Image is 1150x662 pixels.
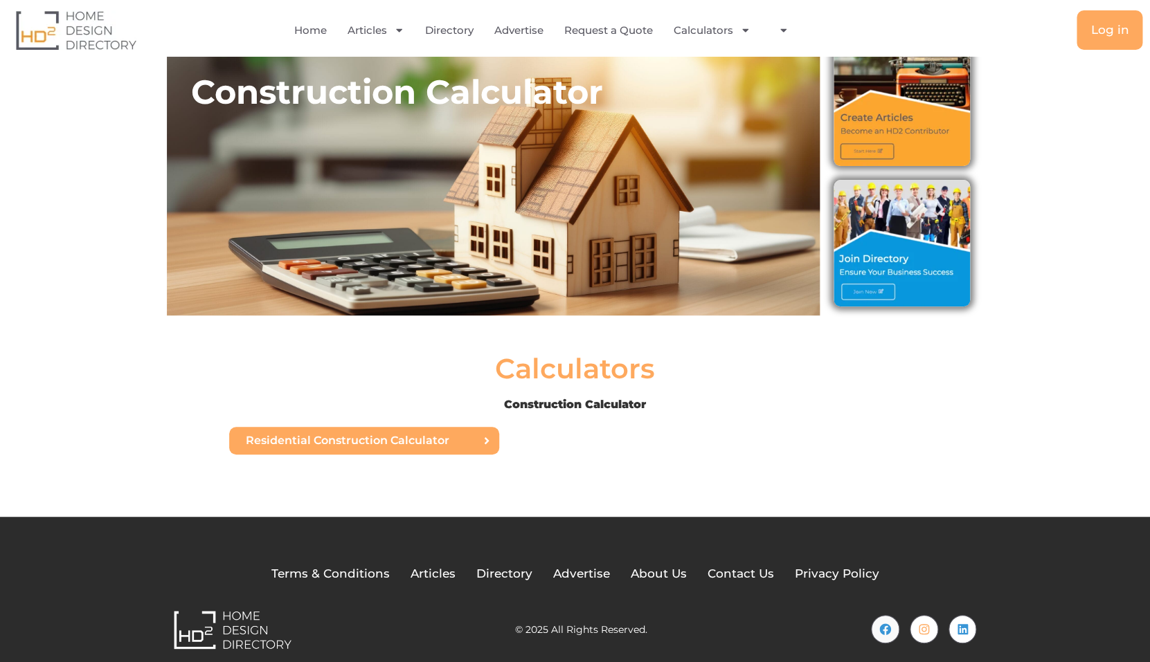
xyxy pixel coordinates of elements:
a: Advertise [553,565,610,583]
b: Construction Calculator [504,398,646,411]
a: Directory [425,15,474,46]
a: Terms & Conditions [271,565,390,583]
a: Calculators [674,15,751,46]
a: About Us [631,565,687,583]
img: Join Directory [834,180,969,306]
nav: Menu [234,15,859,46]
a: Log in [1077,10,1142,50]
a: Directory [476,565,532,583]
a: Privacy Policy [795,565,879,583]
img: Create Articles [834,40,969,166]
h2: Construction Calculator [191,71,820,113]
a: Advertise [494,15,543,46]
a: Articles [411,565,456,583]
a: Articles [348,15,404,46]
a: Home [294,15,327,46]
a: Contact Us [708,565,774,583]
span: Log in [1090,24,1129,36]
h2: © 2025 All Rights Reserved. [515,625,647,634]
a: Residential Construction Calculator [229,427,499,454]
a: Request a Quote [564,15,653,46]
span: Residential Construction Calculator [246,435,449,446]
h2: Calculators [495,355,655,383]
